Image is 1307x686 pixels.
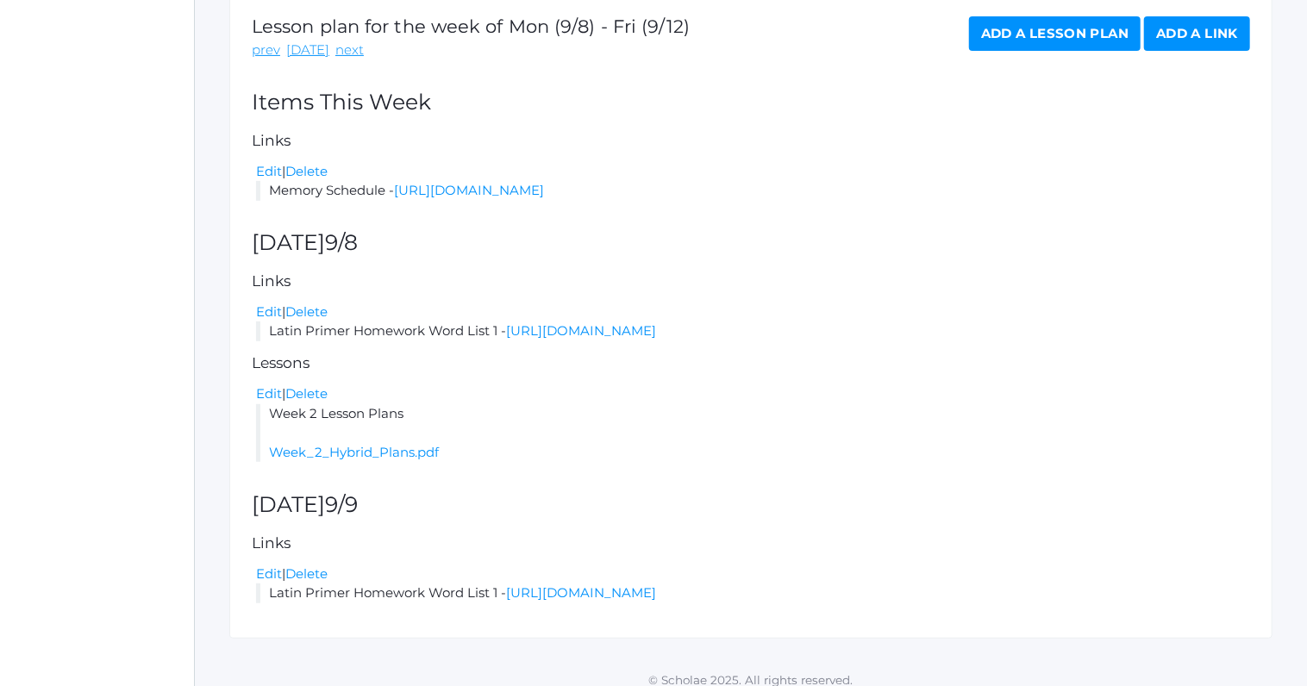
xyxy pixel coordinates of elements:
[252,90,1250,115] h2: Items This Week
[325,229,358,255] span: 9/8
[252,273,1250,290] h5: Links
[256,583,1250,603] li: Latin Primer Homework Word List 1 -
[256,565,282,582] a: Edit
[1144,16,1250,51] a: Add a Link
[269,444,439,460] a: Week_2_Hybrid_Plans.pdf
[252,41,280,60] a: prev
[286,41,329,60] a: [DATE]
[256,162,1250,182] div: |
[285,385,328,402] a: Delete
[394,182,544,198] a: [URL][DOMAIN_NAME]
[969,16,1141,51] a: Add a Lesson Plan
[252,355,1250,371] h5: Lessons
[252,493,1250,517] h2: [DATE]
[285,303,328,320] a: Delete
[252,231,1250,255] h2: [DATE]
[256,384,1250,404] div: |
[285,163,328,179] a: Delete
[506,584,656,601] a: [URL][DOMAIN_NAME]
[256,163,282,179] a: Edit
[252,16,690,36] h1: Lesson plan for the week of Mon (9/8) - Fri (9/12)
[506,322,656,339] a: [URL][DOMAIN_NAME]
[252,133,1250,149] h5: Links
[335,41,364,60] a: next
[256,302,1250,322] div: |
[252,535,1250,552] h5: Links
[256,404,1250,463] li: Week 2 Lesson Plans
[256,303,282,320] a: Edit
[256,181,1250,201] li: Memory Schedule -
[256,321,1250,341] li: Latin Primer Homework Word List 1 -
[256,564,1250,584] div: |
[256,385,282,402] a: Edit
[285,565,328,582] a: Delete
[325,491,358,517] span: 9/9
